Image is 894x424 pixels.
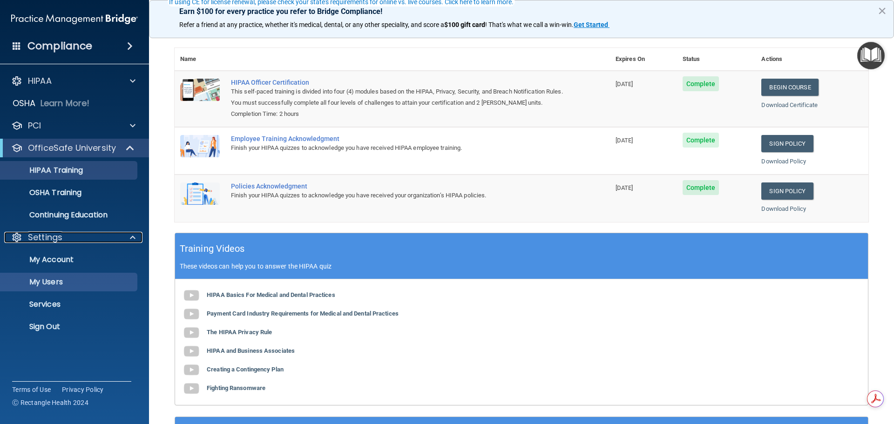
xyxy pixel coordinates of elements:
a: Sign Policy [761,135,813,152]
strong: $100 gift card [444,21,485,28]
b: HIPAA and Business Associates [207,347,295,354]
p: HIPAA [28,75,52,87]
p: Settings [28,232,62,243]
p: Earn $100 for every practice you refer to Bridge Compliance! [179,7,864,16]
h5: Training Videos [180,241,245,257]
button: Open Resource Center [857,42,885,69]
b: HIPAA Basics For Medical and Dental Practices [207,291,335,298]
strong: Get Started [574,21,608,28]
p: Services [6,300,133,309]
a: HIPAA [11,75,135,87]
p: Learn More! [41,98,90,109]
a: Sign Policy [761,182,813,200]
p: Sign Out [6,322,133,331]
a: Download Certificate [761,101,818,108]
a: OfficeSafe University [11,142,135,154]
a: Begin Course [761,79,818,96]
th: Name [175,48,225,71]
a: PCI [11,120,135,131]
th: Status [677,48,756,71]
span: [DATE] [616,81,633,87]
p: These videos can help you to answer the HIPAA quiz [180,262,863,270]
b: Creating a Contingency Plan [207,366,284,373]
a: Download Policy [761,158,806,165]
th: Expires On [610,48,677,71]
img: PMB logo [11,10,138,28]
button: Close [878,3,887,18]
img: gray_youtube_icon.38fcd6cc.png [182,361,201,379]
div: Completion Time: 2 hours [231,108,563,120]
p: My Account [6,255,133,264]
a: Privacy Policy [62,385,104,394]
p: Continuing Education [6,210,133,220]
div: Finish your HIPAA quizzes to acknowledge you have received HIPAA employee training. [231,142,563,154]
img: gray_youtube_icon.38fcd6cc.png [182,323,201,342]
a: Get Started [574,21,610,28]
div: This self-paced training is divided into four (4) modules based on the HIPAA, Privacy, Security, ... [231,86,563,108]
img: gray_youtube_icon.38fcd6cc.png [182,379,201,398]
b: Fighting Ransomware [207,384,265,391]
p: OSHA [13,98,36,109]
a: Download Policy [761,205,806,212]
span: Ⓒ Rectangle Health 2024 [12,398,88,407]
div: Employee Training Acknowledgment [231,135,563,142]
span: [DATE] [616,137,633,144]
p: PCI [28,120,41,131]
span: [DATE] [616,184,633,191]
span: ! That's what we call a win-win. [485,21,574,28]
span: Complete [683,180,719,195]
img: gray_youtube_icon.38fcd6cc.png [182,286,201,305]
b: Payment Card Industry Requirements for Medical and Dental Practices [207,310,399,317]
p: My Users [6,277,133,287]
span: Complete [683,76,719,91]
p: HIPAA Training [6,166,83,175]
img: gray_youtube_icon.38fcd6cc.png [182,342,201,361]
img: gray_youtube_icon.38fcd6cc.png [182,305,201,323]
a: HIPAA Officer Certification [231,79,563,86]
b: The HIPAA Privacy Rule [207,329,272,336]
p: OSHA Training [6,188,81,197]
p: OfficeSafe University [28,142,116,154]
h4: Compliance [27,40,92,53]
span: Complete [683,133,719,148]
span: Refer a friend at any practice, whether it's medical, dental, or any other speciality, and score a [179,21,444,28]
div: Finish your HIPAA quizzes to acknowledge you have received your organization’s HIPAA policies. [231,190,563,201]
th: Actions [756,48,868,71]
div: Policies Acknowledgment [231,182,563,190]
a: Terms of Use [12,385,51,394]
a: Settings [11,232,135,243]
